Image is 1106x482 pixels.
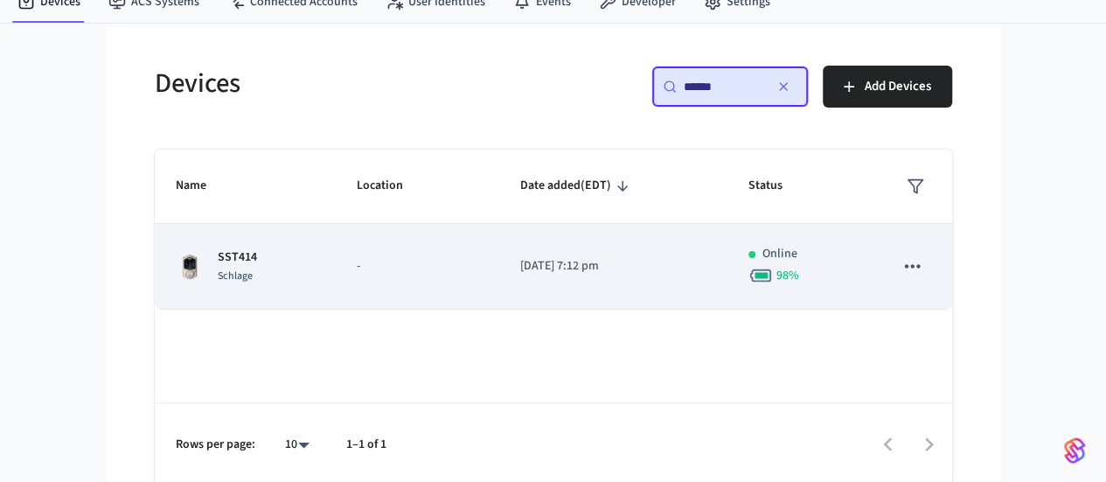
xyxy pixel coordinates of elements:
table: sticky table [155,150,952,310]
img: SeamLogoGradient.69752ec5.svg [1064,437,1085,465]
span: Location [357,172,426,199]
span: Schlage [218,269,253,283]
p: Rows per page: [176,436,255,454]
p: Online [762,245,797,263]
p: - [357,257,478,276]
span: 98 % [776,267,799,284]
span: Add Devices [865,75,931,98]
span: Status [748,172,805,199]
span: Date added(EDT) [520,172,634,199]
div: 10 [276,432,318,458]
button: Add Devices [823,66,952,108]
img: Schlage Sense Smart Deadbolt with Camelot Trim, Front [176,253,204,281]
p: SST414 [218,248,257,267]
span: Name [176,172,229,199]
h5: Devices [155,66,543,101]
p: 1–1 of 1 [346,436,386,454]
p: [DATE] 7:12 pm [520,257,707,276]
